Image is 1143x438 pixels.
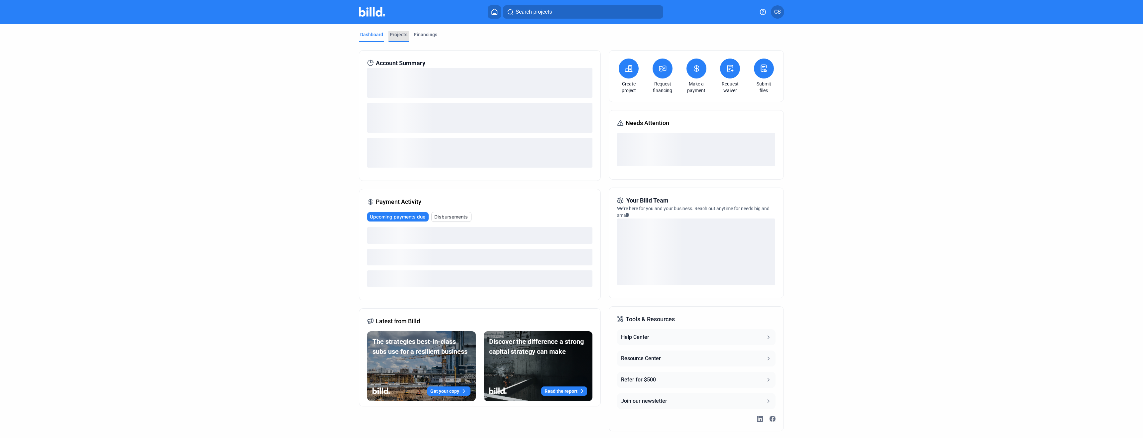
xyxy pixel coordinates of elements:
[516,8,552,16] span: Search projects
[541,386,587,396] button: Read the report
[367,103,592,133] div: loading
[367,138,592,168] div: loading
[621,376,656,384] div: Refer for $500
[617,206,770,218] span: We're here for you and your business. Reach out anytime for needs big and small!
[685,80,708,94] a: Make a payment
[434,214,468,220] span: Disbursements
[359,7,385,17] img: Billd Company Logo
[651,80,674,94] a: Request financing
[617,133,775,166] div: loading
[617,372,775,388] button: Refer for $500
[626,118,669,128] span: Needs Attention
[621,333,649,341] div: Help Center
[376,197,421,207] span: Payment Activity
[621,397,667,405] div: Join our newsletter
[372,337,470,357] div: The strategies best-in-class subs use for a resilient business
[489,337,587,357] div: Discover the difference a strong capital strategy can make
[370,214,425,220] span: Upcoming payments due
[617,393,775,409] button: Join our newsletter
[367,270,592,287] div: loading
[427,386,470,396] button: Get your copy
[367,212,429,221] button: Upcoming payments due
[390,31,407,38] div: Projects
[718,80,742,94] a: Request waiver
[431,212,471,222] button: Disbursements
[617,329,775,345] button: Help Center
[617,80,640,94] a: Create project
[617,351,775,366] button: Resource Center
[360,31,383,38] div: Dashboard
[503,5,663,19] button: Search projects
[626,315,675,324] span: Tools & Resources
[774,8,781,16] span: CS
[626,196,669,205] span: Your Billd Team
[376,317,420,326] span: Latest from Billd
[376,59,425,68] span: Account Summary
[621,355,661,363] div: Resource Center
[367,68,592,98] div: loading
[367,227,592,244] div: loading
[752,80,776,94] a: Submit files
[414,31,437,38] div: Financings
[367,249,592,265] div: loading
[617,219,775,285] div: loading
[771,5,784,19] button: CS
